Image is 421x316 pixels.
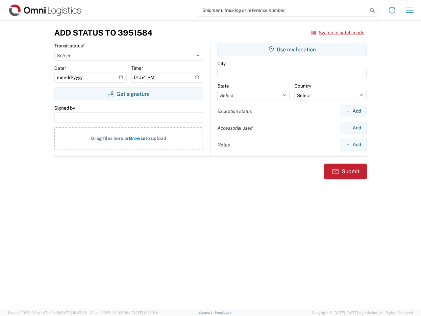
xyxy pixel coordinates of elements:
[340,105,367,117] button: Add
[8,311,87,315] span: Server: 2025.19.0-d447cefac8f
[311,27,364,38] button: Switch to batch mode
[340,139,367,151] button: Add
[198,310,215,314] a: Support
[217,43,367,56] button: Use my location
[131,65,143,71] label: Time
[217,125,253,131] label: Accessorial used
[340,122,367,134] button: Add
[60,311,87,315] span: [DATE] 10:47:06
[217,108,252,114] label: Exception status
[54,105,75,111] label: Signed by
[132,311,158,315] span: [DATE] 09:39:01
[294,83,311,89] label: Country
[54,28,153,38] h3: Add Status to 3951584
[217,61,226,66] label: City
[54,65,66,71] label: Date
[197,4,368,16] input: Shipment, tracking or reference number
[54,87,203,100] button: Get signature
[90,311,158,315] span: Client: 2025.19.0-129fbcf
[217,142,230,148] label: Notes
[129,136,145,141] span: Browse
[91,136,129,141] span: Drag files here or
[217,83,229,89] label: State
[54,43,85,49] label: Transit status
[215,310,232,314] a: Feedback
[312,310,413,316] span: Copyright © [DATE]-[DATE] Agistix Inc., All Rights Reserved
[324,164,367,179] button: Submit
[145,136,166,141] span: to upload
